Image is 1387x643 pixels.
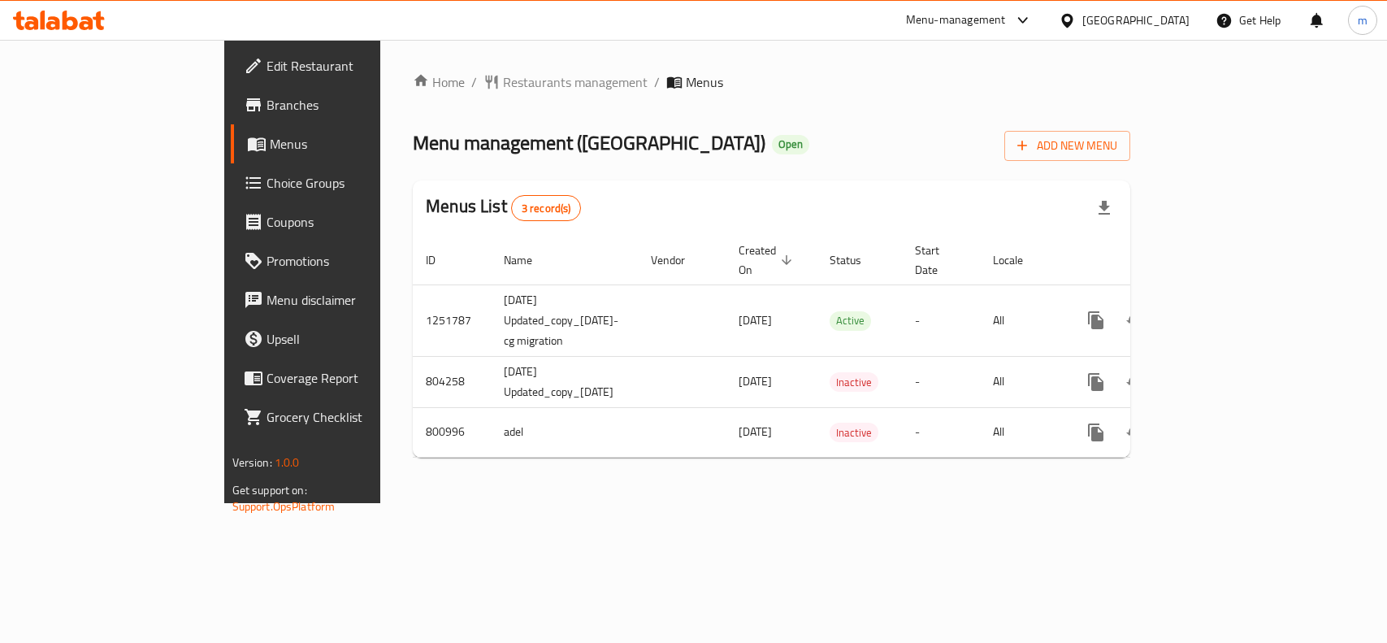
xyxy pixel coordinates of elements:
div: Menu-management [906,11,1006,30]
td: adel [491,407,638,457]
span: Add New Menu [1017,136,1117,156]
button: Change Status [1116,363,1155,402]
td: All [980,285,1064,356]
a: Choice Groups [231,163,456,202]
span: Active [830,311,871,330]
button: more [1077,363,1116,402]
span: Choice Groups [267,173,443,193]
span: Edit Restaurant [267,56,443,76]
span: Upsell [267,329,443,349]
div: Inactive [830,372,878,392]
div: Total records count [511,195,582,221]
button: more [1077,413,1116,452]
td: [DATE] Updated_copy_[DATE]-cg migration [491,285,638,356]
span: Restaurants management [503,72,648,92]
span: Get support on: [232,480,307,501]
span: Locale [993,250,1044,270]
span: Vendor [651,250,706,270]
a: Edit Restaurant [231,46,456,85]
span: Inactive [830,424,878,442]
a: Menus [231,124,456,163]
span: [DATE] [739,310,772,331]
button: Add New Menu [1004,131,1130,161]
button: more [1077,301,1116,340]
span: 1.0.0 [275,452,300,473]
a: Menu disclaimer [231,280,456,319]
span: Branches [267,95,443,115]
div: Export file [1085,189,1124,228]
div: Active [830,311,871,331]
div: [GEOGRAPHIC_DATA] [1082,11,1190,29]
button: Change Status [1116,301,1155,340]
span: Grocery Checklist [267,407,443,427]
table: enhanced table [413,236,1246,458]
td: [DATE] Updated_copy_[DATE] [491,356,638,407]
span: Menu management ( [GEOGRAPHIC_DATA] ) [413,124,765,161]
span: Menus [686,72,723,92]
span: Name [504,250,553,270]
span: Coupons [267,212,443,232]
th: Actions [1064,236,1246,285]
h2: Menus List [426,194,581,221]
span: 3 record(s) [512,201,581,216]
span: Version: [232,452,272,473]
nav: breadcrumb [413,72,1130,92]
li: / [471,72,477,92]
a: Support.OpsPlatform [232,496,336,517]
a: Coupons [231,202,456,241]
span: ID [426,250,457,270]
span: [DATE] [739,371,772,392]
td: - [902,356,980,407]
span: Menus [270,134,443,154]
span: Status [830,250,882,270]
a: Coverage Report [231,358,456,398]
a: Promotions [231,241,456,280]
td: All [980,407,1064,457]
a: Upsell [231,319,456,358]
a: Branches [231,85,456,124]
td: - [902,407,980,457]
button: Change Status [1116,413,1155,452]
span: Menu disclaimer [267,290,443,310]
td: - [902,285,980,356]
a: Grocery Checklist [231,398,456,437]
span: Inactive [830,373,878,392]
div: Open [772,135,809,154]
span: Coverage Report [267,368,443,388]
span: Promotions [267,251,443,271]
a: Restaurants management [483,72,648,92]
td: All [980,356,1064,407]
li: / [654,72,660,92]
span: [DATE] [739,421,772,442]
span: m [1358,11,1367,29]
span: Start Date [915,241,960,280]
span: Open [772,137,809,151]
span: Created On [739,241,797,280]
